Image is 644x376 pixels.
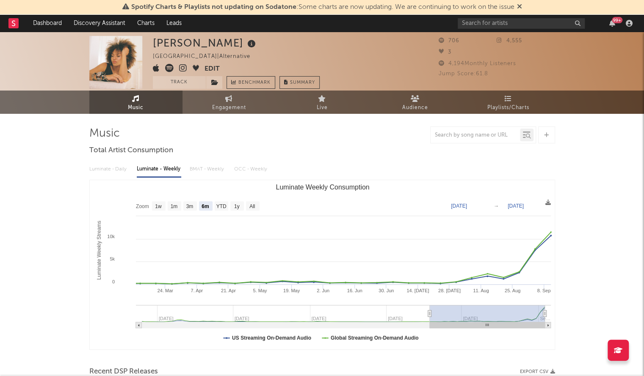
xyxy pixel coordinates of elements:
[202,203,209,209] text: 6m
[279,76,320,89] button: Summary
[96,221,102,280] text: Luminate Weekly Streams
[155,203,162,209] text: 1w
[508,203,524,209] text: [DATE]
[90,180,555,349] svg: Luminate Weekly Consumption
[205,64,220,74] button: Edit
[131,15,160,32] a: Charts
[431,132,520,139] input: Search by song name or URL
[369,91,462,114] a: Audience
[170,203,177,209] text: 1m
[153,76,206,89] button: Track
[212,103,246,113] span: Engagement
[160,15,188,32] a: Leads
[379,288,394,293] text: 30. Jun
[153,52,260,62] div: [GEOGRAPHIC_DATA] | Alternative
[131,4,514,11] span: : Some charts are now updating. We are continuing to work on the issue
[439,61,516,66] span: 4,194 Monthly Listeners
[276,91,369,114] a: Live
[290,80,315,85] span: Summary
[462,91,555,114] a: Playlists/Charts
[494,203,499,209] text: →
[110,256,115,261] text: 5k
[157,288,173,293] text: 24. Mar
[612,17,622,23] div: 99 +
[487,103,529,113] span: Playlists/Charts
[317,103,328,113] span: Live
[221,288,235,293] text: 21. Apr
[89,145,173,156] span: Total Artist Consumption
[540,316,550,321] text: Se…
[497,38,522,44] span: 4,555
[402,103,428,113] span: Audience
[276,184,369,191] text: Luminate Weekly Consumption
[182,91,276,114] a: Engagement
[89,91,182,114] a: Music
[458,18,585,29] input: Search for artists
[283,288,300,293] text: 19. May
[186,203,193,209] text: 3m
[112,279,114,284] text: 0
[216,203,226,209] text: YTD
[439,38,459,44] span: 706
[253,288,267,293] text: 5. May
[136,203,149,209] text: Zoom
[317,288,329,293] text: 2. Jun
[537,288,550,293] text: 8. Sep
[131,4,296,11] span: Spotify Charts & Playlists not updating on Sodatone
[234,203,239,209] text: 1y
[439,49,451,55] span: 3
[520,369,555,374] button: Export CSV
[191,288,203,293] text: 7. Apr
[438,288,460,293] text: 28. [DATE]
[473,288,489,293] text: 11. Aug
[330,335,418,341] text: Global Streaming On-Demand Audio
[107,234,115,239] text: 10k
[517,4,522,11] span: Dismiss
[347,288,362,293] text: 16. Jun
[137,162,181,176] div: Luminate - Weekly
[451,203,467,209] text: [DATE]
[406,288,429,293] text: 14. [DATE]
[153,36,258,50] div: [PERSON_NAME]
[128,103,144,113] span: Music
[238,78,271,88] span: Benchmark
[249,203,255,209] text: All
[68,15,131,32] a: Discovery Assistant
[609,20,615,27] button: 99+
[227,76,275,89] a: Benchmark
[27,15,68,32] a: Dashboard
[439,71,488,77] span: Jump Score: 61.8
[232,335,311,341] text: US Streaming On-Demand Audio
[504,288,520,293] text: 25. Aug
